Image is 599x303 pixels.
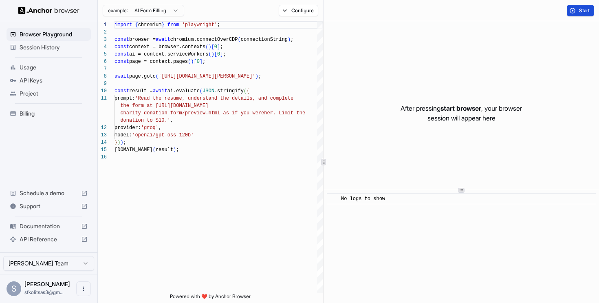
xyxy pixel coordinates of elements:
[98,139,107,146] div: 14
[217,51,220,57] span: 0
[115,74,129,79] span: await
[167,88,200,94] span: ai.evaluate
[115,22,132,28] span: import
[20,30,88,38] span: Browser Playground
[159,125,161,131] span: ,
[153,88,167,94] span: await
[203,88,214,94] span: JSON
[7,87,91,100] div: Project
[129,59,188,65] span: page = context.pages
[156,74,159,79] span: (
[7,61,91,74] div: Usage
[170,37,238,42] span: chromium.connectOverCDP
[22,47,29,54] img: tab_domain_overview_orange.svg
[214,44,217,50] span: 0
[182,22,217,28] span: 'playwright'
[217,22,220,28] span: ;
[98,124,107,131] div: 12
[20,235,78,243] span: API Reference
[115,140,117,145] span: }
[115,125,141,131] span: provider:
[159,74,255,79] span: '[URL][DOMAIN_NAME][PERSON_NAME]'
[98,146,107,154] div: 15
[20,89,88,98] span: Project
[279,5,318,16] button: Configure
[98,87,107,95] div: 10
[223,51,226,57] span: ;
[194,59,196,65] span: [
[7,187,91,200] div: Schedule a demo
[20,76,88,85] span: API Keys
[247,88,249,94] span: {
[161,22,164,28] span: }
[120,103,208,109] span: the form at [URL][DOMAIN_NAME]
[98,43,107,51] div: 4
[264,110,305,116] span: her. Limit the
[13,21,20,28] img: website_grey.svg
[291,37,293,42] span: ;
[214,51,217,57] span: [
[98,65,107,73] div: 7
[167,22,179,28] span: from
[20,109,88,118] span: Billing
[98,80,107,87] div: 9
[282,96,293,101] span: lete
[220,51,223,57] span: ]
[129,74,156,79] span: page.goto
[156,37,170,42] span: await
[200,88,203,94] span: (
[115,59,129,65] span: const
[217,44,220,50] span: ]
[7,220,91,233] div: Documentation
[258,74,261,79] span: ;
[208,44,211,50] span: )
[173,147,176,153] span: )
[98,21,107,29] div: 1
[197,59,200,65] span: 0
[120,110,264,116] span: charity-donation-form/preview.html as if you were
[115,96,135,101] span: prompt:
[7,28,91,41] div: Browser Playground
[115,132,132,138] span: model:
[98,36,107,43] div: 3
[115,51,129,57] span: const
[191,59,194,65] span: )
[24,289,64,295] span: sfkolitsas3@gmail.com
[135,96,282,101] span: 'Read the resume, understand the details, and comp
[98,73,107,80] div: 8
[21,21,90,28] div: Domain: [DOMAIN_NAME]
[341,196,385,202] span: No logs to show
[98,131,107,139] div: 13
[579,7,590,14] span: Start
[115,44,129,50] span: const
[211,51,214,57] span: )
[20,63,88,71] span: Usage
[214,88,244,94] span: .stringify
[7,41,91,54] div: Session History
[129,44,205,50] span: context = browser.contexts
[288,37,291,42] span: )
[244,88,247,94] span: (
[129,51,208,57] span: ai = context.serviceWorkers
[7,233,91,246] div: API Reference
[18,7,79,14] img: Anchor Logo
[98,51,107,58] div: 5
[98,95,107,102] div: 11
[76,281,91,296] button: Open menu
[90,48,137,53] div: Keywords by Traffic
[170,118,173,123] span: ,
[20,222,78,230] span: Documentation
[120,118,170,123] span: donation to $10.'
[20,43,88,51] span: Session History
[135,22,138,28] span: {
[153,147,156,153] span: (
[20,189,78,197] span: Schedule a demo
[115,88,129,94] span: const
[440,104,481,112] span: start browser
[238,37,240,42] span: (
[20,202,78,210] span: Support
[220,44,223,50] span: ;
[401,103,522,123] p: After pressing , your browser session will appear here
[241,37,288,42] span: connectionString
[13,13,20,20] img: logo_orange.svg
